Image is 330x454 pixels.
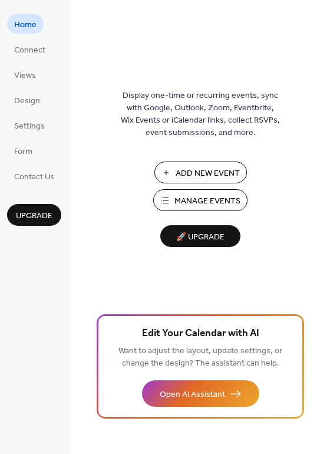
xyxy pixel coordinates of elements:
[14,70,36,82] span: Views
[142,325,259,342] span: Edit Your Calendar with AI
[7,116,52,135] a: Settings
[176,167,240,180] span: Add New Event
[167,229,233,245] span: 🚀 Upgrade
[174,195,240,208] span: Manage Events
[153,189,247,211] button: Manage Events
[118,343,282,371] span: Want to adjust the layout, update settings, or change the design? The assistant can help.
[7,141,39,160] a: Form
[7,65,43,84] a: Views
[121,90,280,139] span: Display one-time or recurring events, sync with Google, Outlook, Zoom, Eventbrite, Wix Events or ...
[14,146,32,158] span: Form
[7,90,47,110] a: Design
[160,225,240,247] button: 🚀 Upgrade
[7,14,44,34] a: Home
[154,162,247,183] button: Add New Event
[142,380,259,407] button: Open AI Assistant
[14,171,54,183] span: Contact Us
[160,389,225,401] span: Open AI Assistant
[14,19,37,31] span: Home
[7,166,61,186] a: Contact Us
[14,95,40,107] span: Design
[14,120,45,133] span: Settings
[7,40,52,59] a: Connect
[14,44,45,57] span: Connect
[16,210,52,222] span: Upgrade
[7,204,61,226] button: Upgrade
